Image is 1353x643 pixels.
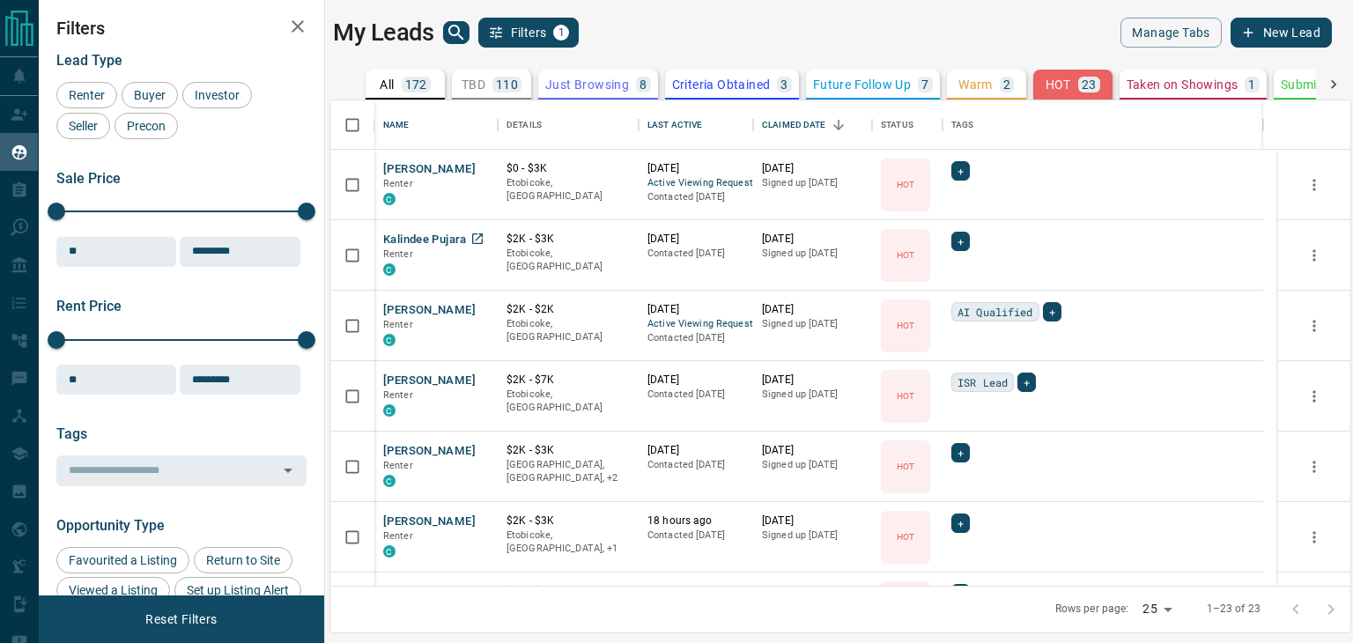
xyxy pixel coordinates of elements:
[383,319,413,330] span: Renter
[194,547,292,573] div: Return to Site
[647,317,744,332] span: Active Viewing Request
[813,78,911,91] p: Future Follow Up
[957,585,964,602] span: +
[957,162,964,180] span: +
[383,514,476,530] button: [PERSON_NAME]
[647,176,744,191] span: Active Viewing Request
[762,100,826,150] div: Claimed Date
[951,443,970,462] div: +
[943,100,1263,150] div: Tags
[383,263,396,276] div: condos.ca
[56,113,110,139] div: Seller
[63,553,183,567] span: Favourited a Listing
[647,528,744,543] p: Contacted [DATE]
[647,161,744,176] p: [DATE]
[496,78,518,91] p: 110
[383,475,396,487] div: condos.ca
[1082,78,1097,91] p: 23
[958,78,993,91] p: Warm
[174,577,301,603] div: Set up Listing Alert
[63,119,104,133] span: Seller
[56,425,87,442] span: Tags
[506,373,630,388] p: $2K - $7K
[672,78,771,91] p: Criteria Obtained
[506,247,630,274] p: Etobicoke, [GEOGRAPHIC_DATA]
[478,18,580,48] button: Filters1
[506,584,630,599] p: $3K - $3K
[56,577,170,603] div: Viewed a Listing
[639,100,753,150] div: Last Active
[1301,313,1327,339] button: more
[826,113,851,137] button: Sort
[383,178,413,189] span: Renter
[555,26,567,39] span: 1
[1231,18,1332,48] button: New Lead
[753,100,872,150] div: Claimed Date
[647,247,744,261] p: Contacted [DATE]
[56,547,189,573] div: Favourited a Listing
[383,248,413,260] span: Renter
[647,373,744,388] p: [DATE]
[374,100,498,150] div: Name
[762,443,863,458] p: [DATE]
[383,460,413,471] span: Renter
[647,443,744,458] p: [DATE]
[1127,78,1238,91] p: Taken on Showings
[506,232,630,247] p: $2K - $3K
[200,553,286,567] span: Return to Site
[897,178,914,191] p: HOT
[1017,373,1036,392] div: +
[380,78,394,91] p: All
[647,388,744,402] p: Contacted [DATE]
[951,232,970,251] div: +
[881,100,913,150] div: Status
[1301,383,1327,410] button: more
[56,18,307,39] h2: Filters
[762,317,863,331] p: Signed up [DATE]
[1301,242,1327,269] button: more
[56,298,122,314] span: Rent Price
[56,52,122,69] span: Lead Type
[1301,524,1327,551] button: more
[897,319,914,332] p: HOT
[897,248,914,262] p: HOT
[383,443,476,460] button: [PERSON_NAME]
[128,88,172,102] span: Buyer
[506,443,630,458] p: $2K - $3K
[957,303,1033,321] span: AI Qualified
[1003,78,1010,91] p: 2
[405,78,427,91] p: 172
[383,530,413,542] span: Renter
[121,119,172,133] span: Precon
[56,170,121,187] span: Sale Price
[1135,596,1178,622] div: 25
[182,82,252,108] div: Investor
[780,78,787,91] p: 3
[545,78,629,91] p: Just Browsing
[762,514,863,528] p: [DATE]
[647,584,744,599] p: [DATE]
[383,404,396,417] div: condos.ca
[957,373,1008,391] span: ISR Lead
[383,334,396,346] div: condos.ca
[1120,18,1221,48] button: Manage Tabs
[762,528,863,543] p: Signed up [DATE]
[506,302,630,317] p: $2K - $2K
[951,161,970,181] div: +
[383,302,476,319] button: [PERSON_NAME]
[951,514,970,533] div: +
[957,444,964,462] span: +
[63,88,111,102] span: Renter
[762,176,863,190] p: Signed up [DATE]
[462,78,485,91] p: TBD
[957,514,964,532] span: +
[383,584,431,601] button: Surya Sv
[383,100,410,150] div: Name
[762,161,863,176] p: [DATE]
[383,373,476,389] button: [PERSON_NAME]
[506,388,630,415] p: Etobicoke, [GEOGRAPHIC_DATA]
[1024,373,1030,391] span: +
[921,78,928,91] p: 7
[951,584,970,603] div: +
[762,302,863,317] p: [DATE]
